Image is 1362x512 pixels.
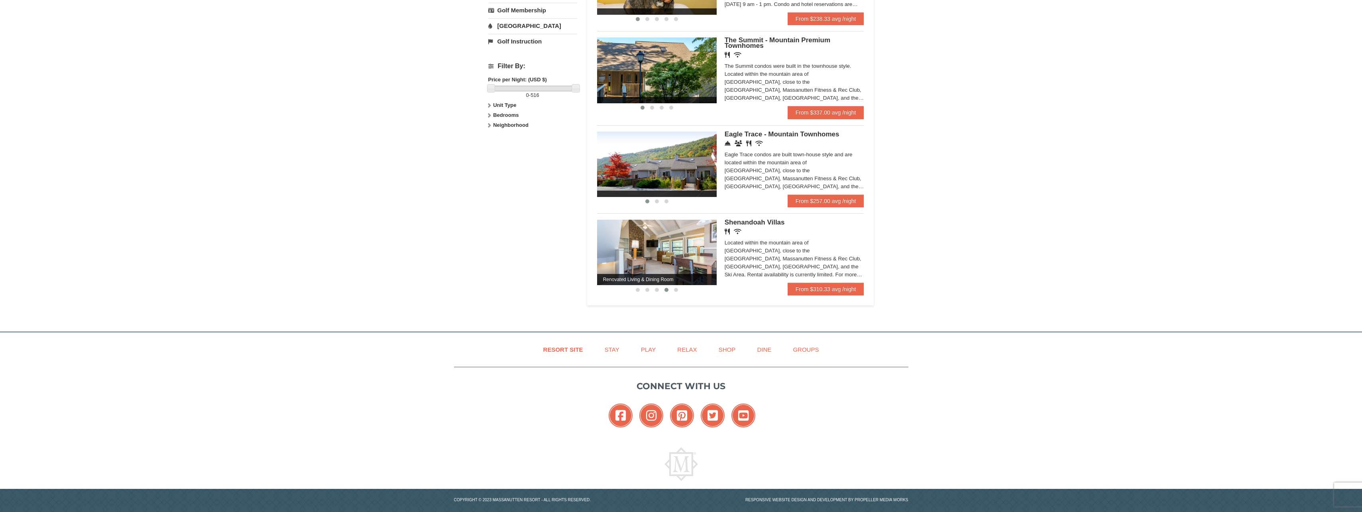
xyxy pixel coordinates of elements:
i: Concierge Desk [725,140,731,146]
img: Massanutten Resort Logo [664,447,698,481]
a: Groups [783,341,829,358]
a: Shop [709,341,746,358]
i: Wireless Internet (free) [734,52,741,58]
span: Renovated Living & Dining Room [597,274,717,285]
a: Resort Site [533,341,593,358]
i: Restaurant [725,52,730,58]
strong: Bedrooms [493,112,519,118]
i: Restaurant [725,228,730,234]
strong: Price per Night: (USD $) [488,77,547,83]
strong: Unit Type [493,102,516,108]
i: Restaurant [746,140,751,146]
a: Stay [595,341,629,358]
p: Copyright © 2023 Massanutten Resort - All Rights Reserved. [448,497,681,503]
div: Located within the mountain area of [GEOGRAPHIC_DATA], close to the [GEOGRAPHIC_DATA], Massanutte... [725,239,864,279]
i: Conference Facilities [735,140,742,146]
a: From $238.33 avg /night [788,12,864,25]
label: - [488,91,577,99]
span: Eagle Trace - Mountain Townhomes [725,130,839,138]
span: The Summit - Mountain Premium Townhomes [725,36,830,49]
a: From $337.00 avg /night [788,106,864,119]
img: Renovated Living & Dining Room [597,220,717,285]
a: [GEOGRAPHIC_DATA] [488,18,577,33]
div: Eagle Trace condos are built town-house style and are located within the mountain area of [GEOGRA... [725,151,864,191]
h4: Filter By: [488,63,577,70]
a: From $257.00 avg /night [788,195,864,207]
i: Wireless Internet (free) [734,228,741,234]
span: 0 [526,92,529,98]
a: Responsive website design and development by Propeller Media Works [745,498,908,502]
span: 516 [531,92,539,98]
a: Golf Membership [488,3,577,18]
a: Play [631,341,666,358]
div: The Summit condos were built in the townhouse style. Located within the mountain area of [GEOGRAP... [725,62,864,102]
a: Relax [667,341,707,358]
a: Dine [747,341,781,358]
strong: Neighborhood [493,122,529,128]
a: From $310.33 avg /night [788,283,864,295]
p: Connect with us [454,380,908,393]
a: Golf Instruction [488,34,577,49]
span: Shenandoah Villas [725,219,785,226]
i: Wireless Internet (free) [755,140,763,146]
